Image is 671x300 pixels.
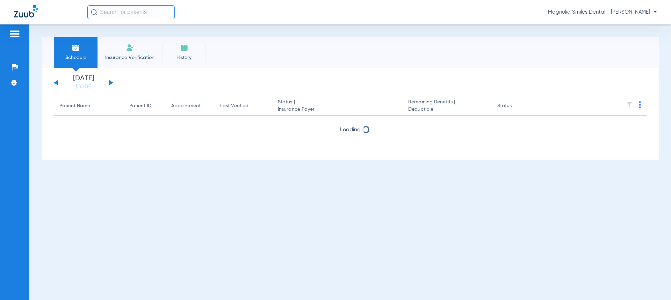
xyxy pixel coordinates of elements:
[220,102,248,110] div: Last Verified
[87,5,175,19] input: Search for patients
[59,54,92,61] span: Schedule
[129,102,151,110] div: Patient ID
[639,101,641,108] img: group-dot-blue.svg
[103,54,157,61] span: Insurance Verification
[272,96,403,116] th: Status |
[171,102,201,110] div: Appointment
[340,127,361,133] span: Loading
[72,44,80,52] img: Schedule
[180,44,188,52] img: History
[548,9,657,16] span: Magnolia Smiles Dental - [PERSON_NAME]
[63,75,104,90] li: [DATE]
[220,102,267,110] div: Last Verified
[408,106,486,113] span: Deductible
[14,5,38,17] img: Zuub Logo
[59,102,118,110] div: Patient Name
[59,102,90,110] div: Patient Name
[278,106,397,113] span: Insurance Payer
[626,101,633,108] img: filter.svg
[340,146,361,151] span: Loading
[129,102,160,110] div: Patient ID
[167,54,201,61] span: History
[91,9,97,15] img: Search Icon
[492,96,539,116] th: Status
[9,30,20,38] img: hamburger-icon
[403,96,491,116] th: Remaining Benefits |
[63,83,104,90] a: [DATE]
[171,102,209,110] div: Appointment
[126,44,134,52] img: Manual Insurance Verification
